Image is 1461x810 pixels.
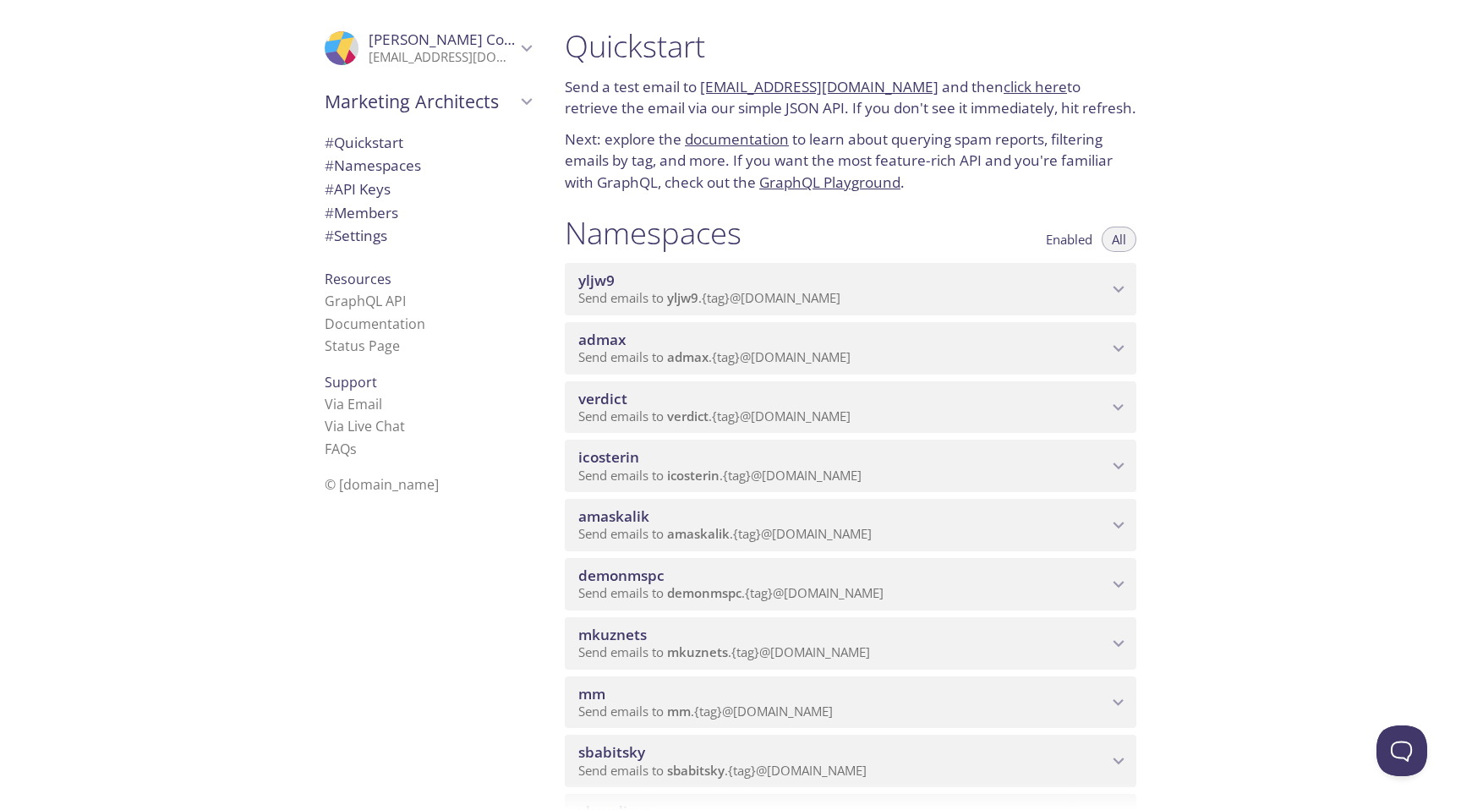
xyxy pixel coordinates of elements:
div: sbabitsky namespace [565,735,1136,787]
span: Resources [325,270,391,288]
a: Via Live Chat [325,417,405,435]
span: Send emails to . {tag} @[DOMAIN_NAME] [578,408,851,424]
span: Members [325,203,398,222]
span: Send emails to . {tag} @[DOMAIN_NAME] [578,643,870,660]
span: admax [667,348,709,365]
button: All [1102,227,1136,252]
a: [EMAIL_ADDRESS][DOMAIN_NAME] [700,77,938,96]
a: Via Email [325,395,382,413]
span: mm [578,684,605,703]
a: GraphQL API [325,292,406,310]
span: Namespaces [325,156,421,175]
span: [PERSON_NAME] Costerin [369,30,543,49]
span: demonmspc [667,584,741,601]
span: Send emails to . {tag} @[DOMAIN_NAME] [578,584,884,601]
div: Namespaces [311,154,544,178]
div: demonmspc namespace [565,558,1136,610]
span: © [DOMAIN_NAME] [325,475,439,494]
div: Ivan Costerin [311,20,544,76]
span: sbabitsky [578,742,645,762]
span: # [325,203,334,222]
span: s [350,440,357,458]
span: demonmspc [578,566,665,585]
div: Team Settings [311,224,544,248]
span: verdict [667,408,709,424]
div: mkuznets namespace [565,617,1136,670]
span: Settings [325,226,387,245]
span: # [325,179,334,199]
div: Marketing Architects [311,79,544,123]
p: [EMAIL_ADDRESS][DOMAIN_NAME] [369,49,516,66]
div: amaskalik namespace [565,499,1136,551]
span: admax [578,330,626,349]
div: yljw9 namespace [565,263,1136,315]
span: icosterin [667,467,720,484]
span: # [325,156,334,175]
a: GraphQL Playground [759,172,900,192]
span: Send emails to . {tag} @[DOMAIN_NAME] [578,289,840,306]
span: yljw9 [667,289,698,306]
a: documentation [685,129,789,149]
div: admax namespace [565,322,1136,375]
span: # [325,133,334,152]
span: sbabitsky [667,762,725,779]
span: yljw9 [578,271,615,290]
div: Quickstart [311,131,544,155]
div: icosterin namespace [565,440,1136,492]
h1: Namespaces [565,214,741,252]
h1: Quickstart [565,27,1136,65]
div: Members [311,201,544,225]
iframe: Help Scout Beacon - Open [1376,725,1427,776]
span: Send emails to . {tag} @[DOMAIN_NAME] [578,703,833,720]
span: icosterin [578,447,639,467]
div: verdict namespace [565,381,1136,434]
span: mm [667,703,691,720]
p: Send a test email to and then to retrieve the email via our simple JSON API. If you don't see it ... [565,76,1136,119]
span: Send emails to . {tag} @[DOMAIN_NAME] [578,467,862,484]
a: click here [1004,77,1067,96]
span: mkuznets [667,643,728,660]
div: mm namespace [565,676,1136,729]
span: Send emails to . {tag} @[DOMAIN_NAME] [578,762,867,779]
span: Marketing Architects [325,90,516,113]
a: Status Page [325,337,400,355]
span: Send emails to . {tag} @[DOMAIN_NAME] [578,525,872,542]
span: Send emails to . {tag} @[DOMAIN_NAME] [578,348,851,365]
a: Documentation [325,315,425,333]
span: amaskalik [578,506,649,526]
span: verdict [578,389,627,408]
button: Enabled [1036,227,1103,252]
span: mkuznets [578,625,647,644]
span: amaskalik [667,525,730,542]
a: FAQ [325,440,357,458]
div: API Keys [311,178,544,201]
p: Next: explore the to learn about querying spam reports, filtering emails by tag, and more. If you... [565,129,1136,194]
span: Support [325,373,377,391]
span: API Keys [325,179,391,199]
span: Quickstart [325,133,403,152]
span: # [325,226,334,245]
